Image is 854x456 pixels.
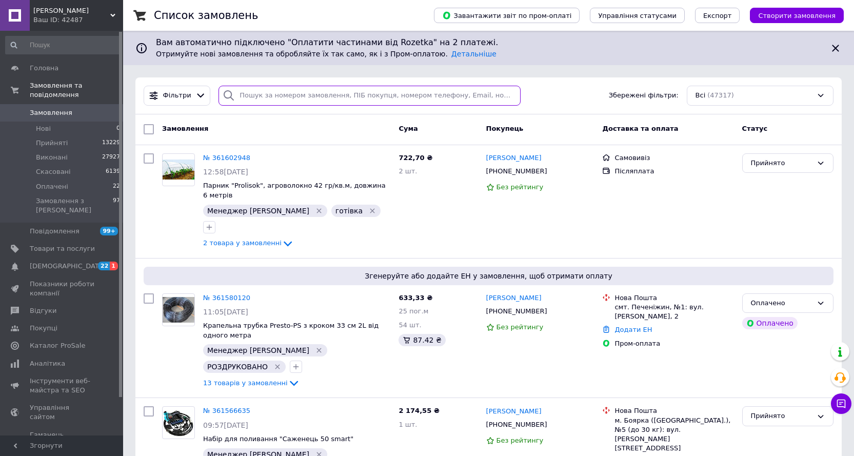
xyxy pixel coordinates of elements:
span: [DEMOGRAPHIC_DATA] [30,262,106,271]
span: 99+ [100,227,118,235]
span: Управління статусами [598,12,677,19]
span: Виконані [36,153,68,162]
span: 2 шт. [399,167,417,175]
span: готівка [335,207,363,215]
div: Прийнято [751,158,812,169]
span: 25 пог.м [399,307,428,315]
div: 87.42 ₴ [399,334,445,346]
div: Нова Пошта [614,406,733,415]
span: Показники роботи компанії [30,280,95,298]
span: Статус [742,125,768,132]
span: ЕКО ТЕПЛИЦЯ [33,6,110,15]
span: Оплачені [36,182,68,191]
a: 2 товара у замовленні [203,239,294,247]
button: Створити замовлення [750,8,844,23]
span: Замовлення [30,108,72,117]
div: м. Боярка ([GEOGRAPHIC_DATA].), №5 (до 30 кг): вул. [PERSON_NAME][STREET_ADDRESS] [614,416,733,453]
div: Пром-оплата [614,339,733,348]
span: Без рейтингу [496,323,544,331]
span: Замовлення та повідомлення [30,81,123,100]
span: Менеджер [PERSON_NAME] [207,346,309,354]
svg: Видалити мітку [315,346,323,354]
span: Створити замовлення [758,12,836,19]
svg: Видалити мітку [273,363,282,371]
img: Фото товару [163,410,194,435]
span: 12:58[DATE] [203,168,248,176]
span: 11:05[DATE] [203,308,248,316]
span: Покупці [30,324,57,333]
span: РОЗДРУКОВАНО [207,363,268,371]
span: Вам автоматично підключено "Оплатити частинами від Rozetka" на 2 платежі. [156,37,821,49]
svg: Видалити мітку [315,207,323,215]
a: Фото товару [162,293,195,326]
div: Нова Пошта [614,293,733,303]
span: Каталог ProSale [30,341,85,350]
a: Крапельна трубка Presto-PS з кроком 33 см 2L від одного метра [203,322,379,339]
div: Прийнято [751,411,812,422]
span: Товари та послуги [30,244,95,253]
span: 97 [113,196,120,215]
a: 13 товарів у замовленні [203,379,300,387]
span: Нові [36,124,51,133]
a: № 361602948 [203,154,250,162]
a: Фото товару [162,153,195,186]
span: Згенеруйте або додайте ЕН у замовлення, щоб отримати оплату [148,271,829,281]
span: 09:57[DATE] [203,421,248,429]
input: Пошук [5,36,121,54]
span: 54 шт. [399,321,421,329]
span: 1 шт. [399,421,417,428]
button: Експорт [695,8,740,23]
a: Додати ЕН [614,326,652,333]
span: 6139 [106,167,120,176]
span: Управління сайтом [30,403,95,422]
a: [PERSON_NAME] [486,153,542,163]
button: Управління статусами [590,8,685,23]
a: Детальніше [451,50,496,58]
span: Фільтри [163,91,191,101]
span: Інструменти веб-майстра та SEO [30,376,95,395]
span: Менеджер [PERSON_NAME] [207,207,309,215]
span: Аналітика [30,359,65,368]
span: Всі [696,91,706,101]
span: Прийняті [36,138,68,148]
input: Пошук за номером замовлення, ПІБ покупця, номером телефону, Email, номером накладної [219,86,521,106]
span: Без рейтингу [496,437,544,444]
span: Відгуки [30,306,56,315]
a: [PERSON_NAME] [486,407,542,417]
span: [PHONE_NUMBER] [486,421,547,428]
span: Скасовані [36,167,71,176]
a: [PERSON_NAME] [486,293,542,303]
span: 1 [110,262,118,270]
div: Самовивіз [614,153,733,163]
div: смт. Печеніжин, №1: вул. [PERSON_NAME], 2 [614,303,733,321]
div: Оплачено [742,317,798,329]
span: Збережені фільтри: [609,91,679,101]
span: 722,70 ₴ [399,154,432,162]
span: Замовлення [162,125,208,132]
div: Післяплата [614,167,733,176]
h1: Список замовлень [154,9,258,22]
span: [PHONE_NUMBER] [486,307,547,315]
span: Доставка та оплата [602,125,678,132]
span: 27927 [102,153,120,162]
img: Фото товару [163,297,194,323]
button: Чат з покупцем [831,393,851,414]
span: Отримуйте нові замовлення та обробляйте їх так само, як і з Пром-оплатою. [156,50,496,58]
span: (47317) [707,91,734,99]
a: Набір для поливання "Саженець 50 smart" [203,435,353,443]
span: Cума [399,125,418,132]
span: 22 [98,262,110,270]
span: Замовлення з [PERSON_NAME] [36,196,113,215]
span: 633,33 ₴ [399,294,432,302]
span: Завантажити звіт по пром-оплаті [442,11,571,20]
svg: Видалити мітку [368,207,376,215]
a: № 361580120 [203,294,250,302]
div: Ваш ID: 42487 [33,15,123,25]
span: Без рейтингу [496,183,544,191]
span: 2 товара у замовленні [203,239,282,247]
button: Завантажити звіт по пром-оплаті [434,8,580,23]
a: Парник "Prolisok", агроволокно 42 гр/кв.м, довжина 6 метрів [203,182,386,199]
